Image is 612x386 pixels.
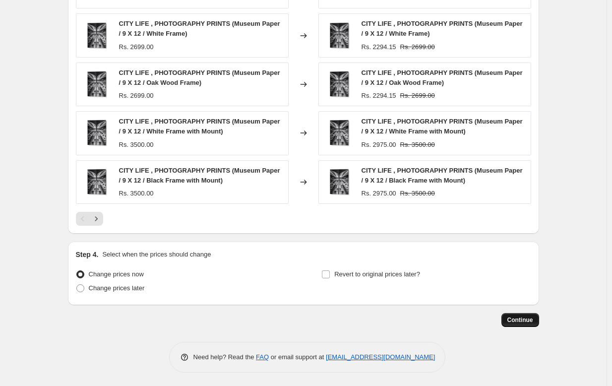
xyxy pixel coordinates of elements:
[256,353,269,361] a: FAQ
[324,69,354,99] img: GALLERYWRAP-resized_06c9f308-24c4-4653-a337-4fa927132e32_80x.jpg
[102,250,211,259] p: Select when the prices should change
[119,91,154,101] div: Rs. 2699.00
[89,270,144,278] span: Change prices now
[119,69,280,86] span: CITY LIFE , PHOTOGRAPHY PRINTS (Museum Paper / 9 X 12 / Oak Wood Frame)
[362,69,523,86] span: CITY LIFE , PHOTOGRAPHY PRINTS (Museum Paper / 9 X 12 / Oak Wood Frame)
[507,316,533,324] span: Continue
[76,212,103,226] nav: Pagination
[81,167,111,197] img: GALLERYWRAP-resized_06c9f308-24c4-4653-a337-4fa927132e32_80x.jpg
[324,167,354,197] img: GALLERYWRAP-resized_06c9f308-24c4-4653-a337-4fa927132e32_80x.jpg
[76,250,99,259] h2: Step 4.
[89,212,103,226] button: Next
[89,284,145,292] span: Change prices later
[193,353,256,361] span: Need help? Read the
[119,189,154,198] div: Rs. 3500.00
[362,167,523,184] span: CITY LIFE , PHOTOGRAPHY PRINTS (Museum Paper / 9 X 12 / Black Frame with Mount)
[119,42,154,52] div: Rs. 2699.00
[362,140,396,150] div: Rs. 2975.00
[119,140,154,150] div: Rs. 3500.00
[400,91,435,101] strike: Rs. 2699.00
[362,189,396,198] div: Rs. 2975.00
[362,91,396,101] div: Rs. 2294.15
[269,353,326,361] span: or email support at
[362,42,396,52] div: Rs. 2294.15
[119,118,280,135] span: CITY LIFE , PHOTOGRAPHY PRINTS (Museum Paper / 9 X 12 / White Frame with Mount)
[119,167,280,184] span: CITY LIFE , PHOTOGRAPHY PRINTS (Museum Paper / 9 X 12 / Black Frame with Mount)
[326,353,435,361] a: [EMAIL_ADDRESS][DOMAIN_NAME]
[324,21,354,51] img: GALLERYWRAP-resized_06c9f308-24c4-4653-a337-4fa927132e32_80x.jpg
[81,69,111,99] img: GALLERYWRAP-resized_06c9f308-24c4-4653-a337-4fa927132e32_80x.jpg
[81,118,111,148] img: GALLERYWRAP-resized_06c9f308-24c4-4653-a337-4fa927132e32_80x.jpg
[81,21,111,51] img: GALLERYWRAP-resized_06c9f308-24c4-4653-a337-4fa927132e32_80x.jpg
[362,118,523,135] span: CITY LIFE , PHOTOGRAPHY PRINTS (Museum Paper / 9 X 12 / White Frame with Mount)
[501,313,539,327] button: Continue
[400,140,435,150] strike: Rs. 3500.00
[119,20,280,37] span: CITY LIFE , PHOTOGRAPHY PRINTS (Museum Paper / 9 X 12 / White Frame)
[400,42,435,52] strike: Rs. 2699.00
[400,189,435,198] strike: Rs. 3500.00
[324,118,354,148] img: GALLERYWRAP-resized_06c9f308-24c4-4653-a337-4fa927132e32_80x.jpg
[362,20,523,37] span: CITY LIFE , PHOTOGRAPHY PRINTS (Museum Paper / 9 X 12 / White Frame)
[334,270,420,278] span: Revert to original prices later?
